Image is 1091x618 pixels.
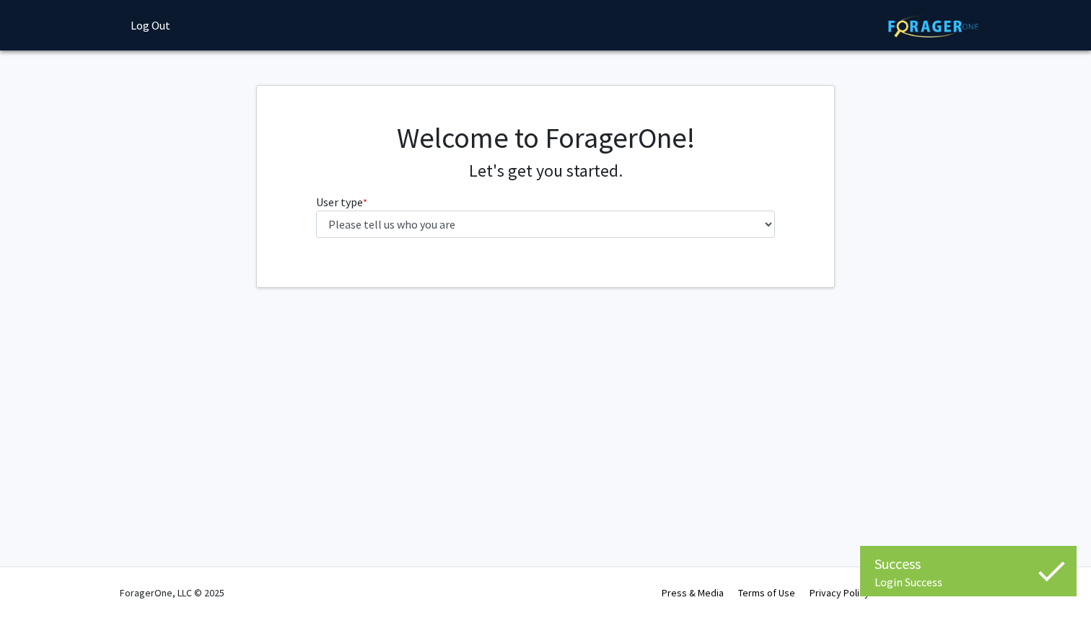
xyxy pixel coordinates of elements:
img: ForagerOne Logo [888,15,978,37]
a: Terms of Use [738,586,795,599]
div: Login Success [875,575,1062,589]
div: ForagerOne, LLC © 2025 [120,568,224,618]
h4: Let's get you started. [316,161,776,182]
h1: Welcome to ForagerOne! [316,120,776,155]
div: Success [875,553,1062,575]
label: User type [316,193,367,211]
a: Press & Media [662,586,724,599]
a: Privacy Policy [810,586,869,599]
